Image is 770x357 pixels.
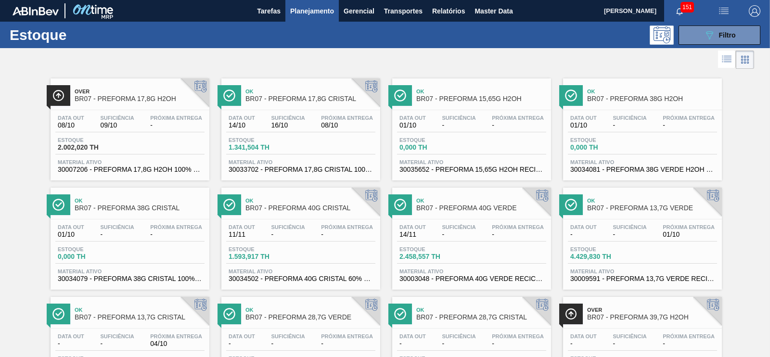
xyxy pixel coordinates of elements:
span: - [442,122,475,129]
span: Ok [416,89,546,94]
span: Suficiência [442,224,475,230]
span: Próxima Entrega [150,224,202,230]
span: - [613,340,646,347]
span: Próxima Entrega [150,333,202,339]
span: Ok [245,89,375,94]
span: - [492,231,544,238]
span: Data out [570,115,597,121]
span: - [570,340,597,347]
span: Ok [587,198,717,204]
span: Suficiência [442,333,475,339]
span: BR07 - PREFORMA 39,7G H2OH [587,314,717,321]
span: - [150,231,202,238]
span: Próxima Entrega [492,333,544,339]
span: Suficiência [100,224,134,230]
span: Data out [229,333,255,339]
span: - [663,340,715,347]
span: - [442,231,475,238]
span: 30035652 - PREFORMA 15,65G H2OH RECICLADA [399,166,544,173]
span: Estoque [229,246,296,252]
span: - [229,340,255,347]
span: Próxima Entrega [492,115,544,121]
span: Relatórios [432,5,465,17]
span: Ok [416,198,546,204]
a: ÍconeOkBR07 - PREFORMA 13,7G VERDEData out-Suficiência-Próxima Entrega01/10Estoque4.429,830 THMat... [556,180,727,290]
div: Pogramando: nenhum usuário selecionado [650,25,674,45]
span: Estoque [399,137,467,143]
span: Estoque [229,137,296,143]
span: Próxima Entrega [150,115,202,121]
span: Próxima Entrega [663,224,715,230]
span: Próxima Entrega [663,333,715,339]
span: 01/10 [399,122,426,129]
span: Suficiência [271,333,305,339]
span: 30033702 - PREFORMA 17,8G CRISTAL 100% RECICLADA [229,166,373,173]
button: Notificações [664,4,695,18]
span: Material ativo [229,159,373,165]
span: - [100,340,134,347]
a: ÍconeOkBR07 - PREFORMA 40G VERDEData out14/11Suficiência-Próxima Entrega-Estoque2.458,557 THMater... [385,180,556,290]
span: BR07 - PREFORMA 28,7G VERDE [245,314,375,321]
span: Gerencial [344,5,374,17]
span: - [613,122,646,129]
span: - [271,340,305,347]
a: ÍconeOkBR07 - PREFORMA 17,8G CRISTALData out14/10Suficiência16/10Próxima Entrega08/10Estoque1.341... [214,71,385,180]
span: BR07 - PREFORMA 17,8G H2OH [75,95,205,102]
span: 08/10 [321,122,373,129]
span: Data out [399,224,426,230]
img: Logout [749,5,760,17]
span: 2.002,020 TH [58,144,125,151]
span: Material ativo [58,159,202,165]
span: Over [587,307,717,313]
span: 0,000 TH [399,144,467,151]
img: Ícone [223,89,235,102]
span: BR07 - PREFORMA 38G H2OH [587,95,717,102]
span: 2.458,557 TH [399,253,467,260]
span: 16/10 [271,122,305,129]
span: Material ativo [399,268,544,274]
span: - [58,340,84,347]
img: Ícone [565,199,577,211]
span: Ok [75,198,205,204]
a: ÍconeOverBR07 - PREFORMA 17,8G H2OHData out08/10Suficiência09/10Próxima Entrega-Estoque2.002,020 ... [43,71,214,180]
span: Data out [399,115,426,121]
span: 0,000 TH [58,253,125,260]
img: Ícone [52,199,64,211]
span: Suficiência [271,115,305,121]
img: Ícone [394,89,406,102]
span: Ok [245,198,375,204]
span: Planejamento [290,5,334,17]
span: Filtro [719,31,736,39]
span: Estoque [399,246,467,252]
span: BR07 - PREFORMA 13,7G CRISTAL [75,314,205,321]
span: Material ativo [570,159,715,165]
span: 4.429,830 TH [570,253,638,260]
img: TNhmsLtSVTkK8tSr43FrP2fwEKptu5GPRR3wAAAABJRU5ErkJggg== [13,7,59,15]
span: 30034081 - PREFORMA 38G VERDE H2OH RECICLADA [570,166,715,173]
span: Data out [229,115,255,121]
span: 04/10 [150,340,202,347]
span: 151 [680,2,694,13]
span: - [613,231,646,238]
span: Material ativo [229,268,373,274]
span: - [399,340,426,347]
span: Data out [229,224,255,230]
span: Próxima Entrega [663,115,715,121]
span: Data out [570,333,597,339]
a: ÍconeOkBR07 - PREFORMA 38G CRISTALData out01/10Suficiência-Próxima Entrega-Estoque0,000 THMateria... [43,180,214,290]
span: Próxima Entrega [321,224,373,230]
span: Suficiência [100,333,134,339]
span: Data out [399,333,426,339]
span: Estoque [58,246,125,252]
span: - [663,122,715,129]
span: 01/10 [663,231,715,238]
span: 30034079 - PREFORMA 38G CRISTAL 100% RECICLADA [58,275,202,282]
span: - [321,231,373,238]
span: Material ativo [399,159,544,165]
span: Próxima Entrega [321,115,373,121]
div: Visão em Lista [718,51,736,69]
span: BR07 - PREFORMA 38G CRISTAL [75,204,205,212]
span: 1.593,917 TH [229,253,296,260]
span: 1.341,504 TH [229,144,296,151]
span: Data out [570,224,597,230]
